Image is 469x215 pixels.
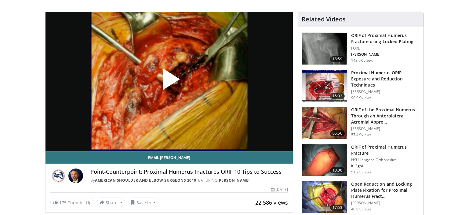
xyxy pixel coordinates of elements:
[351,207,371,212] p: 40.9K views
[302,181,347,213] img: Q2xRg7exoPLTwO8X4xMDoxOjBzMTt2bJ.150x105_q85_crop-smart_upscale.jpg
[351,144,420,156] h3: ORIF of Proximal Humerus Fracture
[59,200,67,206] span: 175
[330,167,345,173] span: 10:00
[217,178,250,183] a: [PERSON_NAME]
[351,58,373,63] p: 143.0K views
[330,205,345,211] span: 17:53
[114,52,224,112] button: Play Video
[351,46,420,51] p: FORE
[90,178,288,183] div: By FEATURING
[68,169,83,183] img: Avatar
[302,33,347,65] img: Mighell_-_Locked_Plating_for_Proximal_Humerus_Fx_100008672_2.jpg.150x105_q85_crop-smart_upscale.jpg
[128,198,159,207] button: Save to
[330,130,345,136] span: 05:56
[351,126,420,131] p: [PERSON_NAME]
[351,32,420,45] h3: ORIF of Proximal Humerus Fracture using Locked Plating
[302,16,346,23] h4: Related Videos
[302,181,420,213] a: 17:53 Open Reduction and Locking Plate Fixation for Proximal Humerus Fract… [PERSON_NAME] 40.9K v...
[90,169,288,175] h4: Point-Counterpoint: Proximal Humerus Fractures ORIF 10 Tips to Success
[351,70,420,88] h3: Proximal Humerus ORIF: Exposure and Reduction Techniques
[351,95,371,100] p: 90.9K views
[351,132,371,137] p: 57.4K views
[97,198,125,207] button: Share
[302,32,420,65] a: 16:59 ORIF of Proximal Humerus Fracture using Locked Plating FORE [PERSON_NAME] 143.0K views
[351,89,420,94] p: [PERSON_NAME]
[45,151,293,164] a: Email [PERSON_NAME]
[50,198,94,207] a: 175 Thumbs Up
[330,56,345,62] span: 16:59
[302,107,420,139] a: 05:56 ORIF of the Proximal Humerus Through an Anterolateral Acromial Appro… [PERSON_NAME] 57.4K v...
[302,70,347,102] img: gardener_hum_1.png.150x105_q85_crop-smart_upscale.jpg
[330,93,345,99] span: 15:02
[45,12,293,151] video-js: Video Player
[50,169,66,183] img: American Shoulder and Elbow Surgeons 2010
[255,199,288,206] span: 22,586 views
[351,170,371,175] p: 51.2K views
[302,144,420,176] a: 10:00 ORIF of Proximal Humerus Fracture NYU Langone Orthopedics K. Egol 51.2K views
[271,187,288,192] div: [DATE]
[302,70,420,102] a: 15:02 Proximal Humerus ORIF: Exposure and Reduction Techniques [PERSON_NAME] 90.9K views
[302,107,347,139] img: gardner_3.png.150x105_q85_crop-smart_upscale.jpg
[351,158,420,162] p: NYU Langone Orthopedics
[351,52,420,57] p: [PERSON_NAME]
[95,178,196,183] a: American Shoulder and Elbow Surgeons 2010
[351,164,420,169] p: K. Egol
[302,144,347,176] img: 270515_0000_1.png.150x105_q85_crop-smart_upscale.jpg
[351,201,420,206] p: [PERSON_NAME]
[351,181,420,199] h3: Open Reduction and Locking Plate Fixation for Proximal Humerus Fract…
[351,107,420,125] h3: ORIF of the Proximal Humerus Through an Anterolateral Acromial Appro…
